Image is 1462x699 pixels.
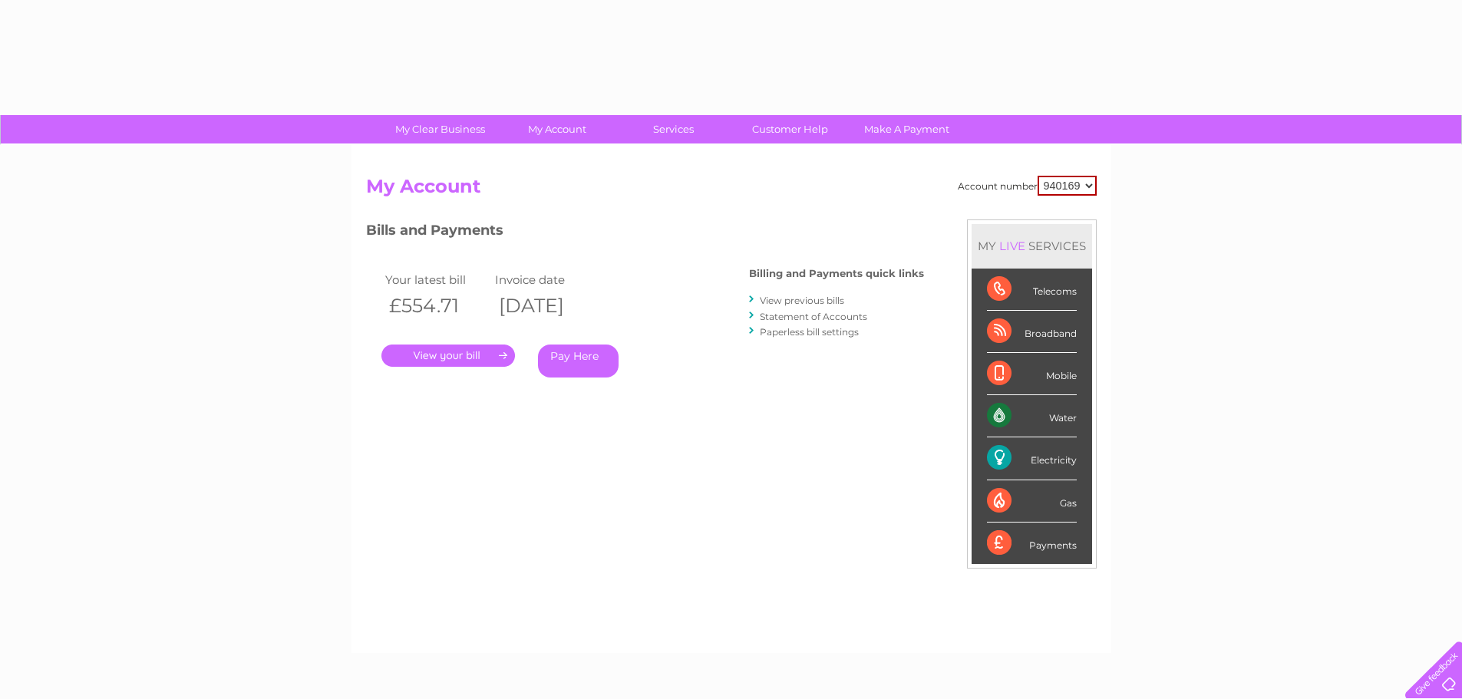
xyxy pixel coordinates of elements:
a: Paperless bill settings [760,326,859,338]
div: Broadband [987,311,1077,353]
h2: My Account [366,176,1097,205]
div: Account number [958,176,1097,196]
a: Statement of Accounts [760,311,867,322]
a: My Account [493,115,620,143]
td: Invoice date [491,269,602,290]
div: MY SERVICES [972,224,1092,268]
a: Make A Payment [843,115,970,143]
a: . [381,345,515,367]
div: Electricity [987,437,1077,480]
a: Services [610,115,737,143]
td: Your latest bill [381,269,492,290]
h4: Billing and Payments quick links [749,268,924,279]
div: Mobile [987,353,1077,395]
a: Pay Here [538,345,619,378]
h3: Bills and Payments [366,219,924,246]
div: Water [987,395,1077,437]
div: Gas [987,480,1077,523]
a: View previous bills [760,295,844,306]
th: [DATE] [491,290,602,321]
div: LIVE [996,239,1028,253]
a: My Clear Business [377,115,503,143]
th: £554.71 [381,290,492,321]
div: Payments [987,523,1077,564]
div: Telecoms [987,269,1077,311]
a: Customer Help [727,115,853,143]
